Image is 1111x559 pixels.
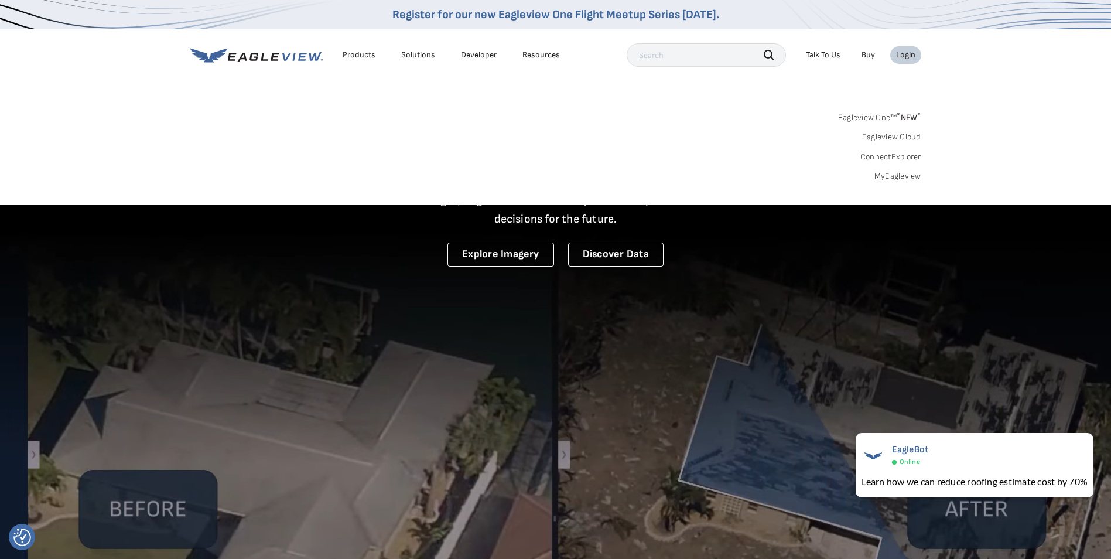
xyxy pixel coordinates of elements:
[900,458,920,466] span: Online
[522,50,560,60] div: Resources
[568,243,664,267] a: Discover Data
[862,50,875,60] a: Buy
[862,475,1088,489] div: Learn how we can reduce roofing estimate cost by 70%
[897,113,921,122] span: NEW
[874,171,921,182] a: MyEagleview
[892,444,929,455] span: EagleBot
[862,132,921,142] a: Eagleview Cloud
[343,50,375,60] div: Products
[392,8,719,22] a: Register for our new Eagleview One Flight Meetup Series [DATE].
[838,109,921,122] a: Eagleview One™*NEW*
[862,444,885,468] img: EagleBot
[13,529,31,546] img: Revisit consent button
[447,243,554,267] a: Explore Imagery
[806,50,840,60] div: Talk To Us
[461,50,497,60] a: Developer
[896,50,915,60] div: Login
[860,152,921,162] a: ConnectExplorer
[401,50,435,60] div: Solutions
[13,529,31,546] button: Consent Preferences
[627,43,786,67] input: Search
